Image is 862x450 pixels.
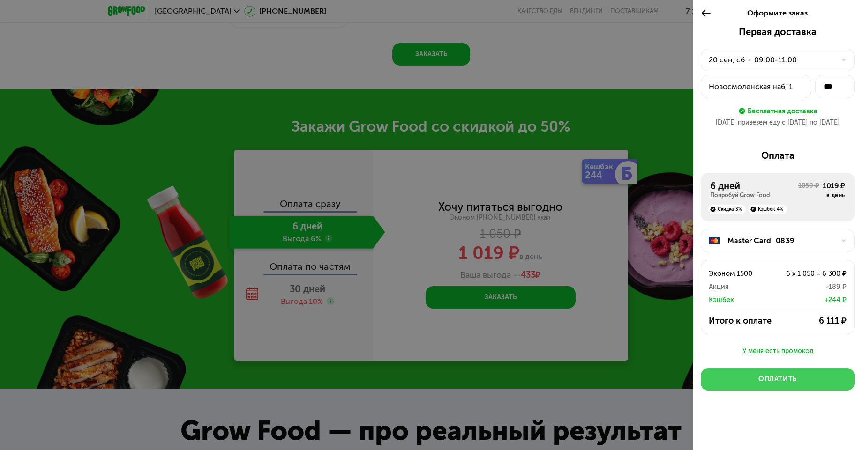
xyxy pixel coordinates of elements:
[701,118,855,127] div: [DATE] привезем еду с [DATE] по [DATE]
[709,315,785,326] div: Итого к оплате
[701,150,855,161] div: Оплата
[709,294,764,305] div: Кэшбек
[748,106,817,116] div: Бесплатная доставка
[710,180,798,192] div: 6 дней
[701,75,811,98] button: Новосмоленская наб, 1
[727,235,771,246] div: Master Card
[709,281,764,292] div: Акция
[754,54,797,66] div: 09:00-11:00
[749,205,787,214] div: Кэшбек 4%
[709,54,745,66] div: 20 сен, сб
[708,205,746,214] div: Скидка 3%
[785,315,847,326] div: 6 111 ₽
[709,268,764,279] div: Эконом 1500
[823,192,845,199] div: в день
[764,268,847,279] div: 6 x 1 050 = 6 300 ₽
[701,346,855,357] button: У меня есть промокод
[701,368,855,391] button: Оплатить
[798,181,819,199] div: 1050 ₽
[764,294,847,305] div: +244 ₽
[747,8,808,17] span: Оформите заказ
[823,180,845,192] div: 1019 ₽
[709,81,803,92] div: Новосмоленская наб, 1
[748,54,751,66] div: •
[701,26,855,37] div: Первая доставка
[764,281,847,292] div: -189 ₽
[758,375,797,384] div: Оплатить
[710,192,798,199] div: Попробуй Grow Food
[776,235,795,246] div: 0839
